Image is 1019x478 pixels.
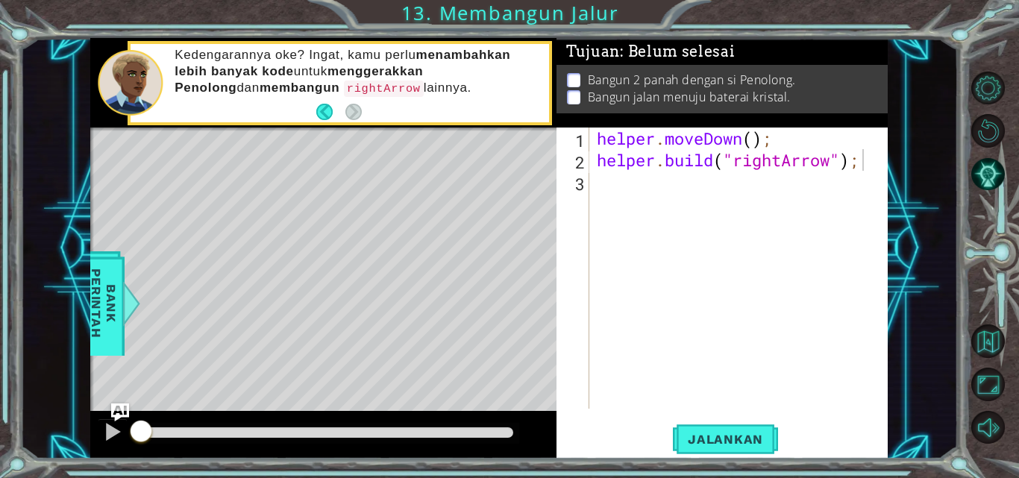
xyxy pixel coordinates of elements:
button: Petunjuk AI [971,157,1005,191]
button: Maksimalkan Browser [971,368,1005,401]
button: Shift+Enter: Jalankan kode saat ini. [673,423,778,456]
span: : Belum selesai [620,43,734,60]
span: Tujuan [566,43,735,61]
button: Ctrl + P: Pause [98,418,128,449]
button: Opsi Level [971,72,1005,105]
button: Kembali ke Peta [971,324,1005,358]
p: Bangun jalan menuju baterai kristal. [588,89,791,105]
p: Bangun 2 panah dengan si Penolong. [588,72,796,88]
button: Diam [971,411,1005,444]
div: 2 [559,151,589,173]
p: Kedengarannya oke? Ingat, kamu perlu untuk dan lainnya. [175,47,538,97]
div: 1 [559,130,589,151]
button: Next [345,104,362,120]
button: Back [316,104,345,120]
a: Kembali ke Peta [973,320,1019,363]
button: Ask AI [111,403,129,421]
span: Bank Perintah [84,258,123,349]
strong: membangun [260,81,339,95]
span: Jalankan [673,432,778,447]
div: 3 [559,173,589,195]
button: Restart Level [971,114,1005,148]
code: rightArrow [344,81,424,97]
